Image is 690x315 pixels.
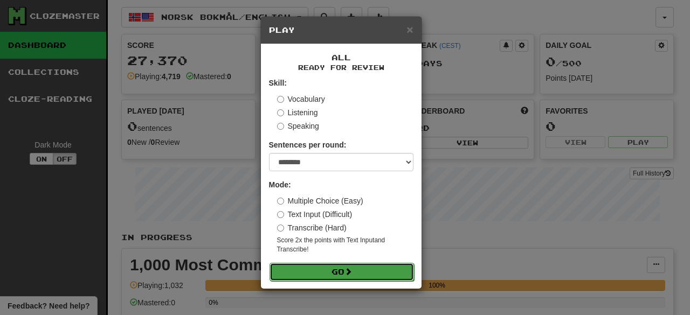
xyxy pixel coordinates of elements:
label: Speaking [277,121,319,131]
label: Transcribe (Hard) [277,222,347,233]
strong: Mode: [269,180,291,189]
input: Vocabulary [277,96,284,103]
label: Text Input (Difficult) [277,209,353,220]
small: Score 2x the points with Text Input and Transcribe ! [277,236,413,254]
input: Text Input (Difficult) [277,211,284,218]
small: Ready for Review [269,63,413,72]
input: Speaking [277,123,284,130]
label: Multiple Choice (Easy) [277,195,363,206]
label: Listening [277,107,318,118]
button: Go [270,263,414,281]
span: × [406,23,413,36]
button: Close [406,24,413,35]
input: Transcribe (Hard) [277,225,284,232]
input: Listening [277,109,284,116]
h5: Play [269,25,413,36]
label: Sentences per round: [269,139,347,150]
label: Vocabulary [277,94,325,104]
span: All [332,53,351,62]
input: Multiple Choice (Easy) [277,198,284,205]
strong: Skill: [269,79,287,87]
